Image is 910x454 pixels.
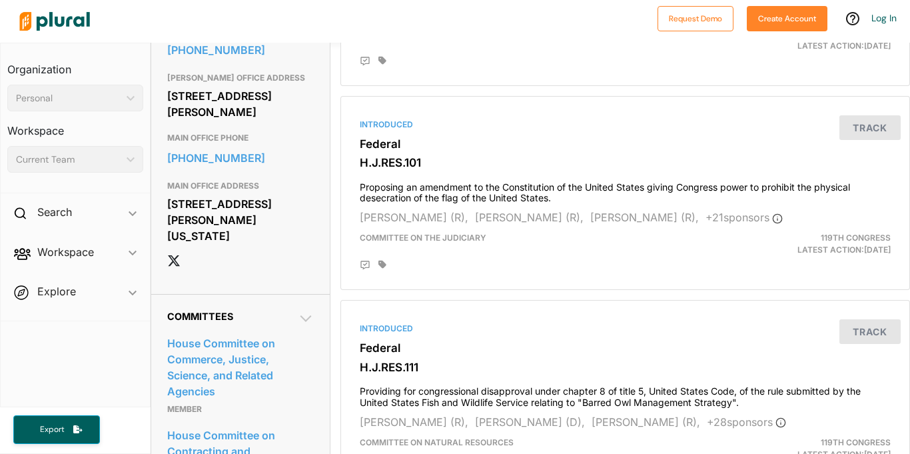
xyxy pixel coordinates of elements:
span: Committee on Natural Resources [360,437,514,447]
span: + 21 sponsor s [705,211,783,224]
h3: Workspace [7,111,143,141]
span: [PERSON_NAME] (D), [475,415,585,429]
h4: Proposing an amendment to the Constitution of the United States giving Congress power to prohibit... [360,175,891,205]
span: Committee on the Judiciary [360,233,486,243]
span: Committees [167,311,233,322]
div: Introduced [360,119,891,131]
div: Current Team [16,153,121,167]
span: [PERSON_NAME] (R), [360,211,468,224]
h2: Search [37,205,72,219]
button: Request Demo [658,6,733,31]
span: 119th Congress [821,437,891,447]
div: Add Position Statement [360,56,370,67]
div: Add Position Statement [360,260,370,271]
span: [PERSON_NAME] (R), [592,415,700,429]
div: Latest Action: [DATE] [717,232,901,256]
button: Create Account [747,6,827,31]
h4: Providing for congressional disapproval under chapter 8 of title 5, United States Code, of the ru... [360,379,891,409]
a: [PHONE_NUMBER] [167,40,314,60]
h3: [PERSON_NAME] OFFICE ADDRESS [167,70,314,86]
h3: Organization [7,50,143,79]
div: Add tags [378,56,386,65]
a: Request Demo [658,11,733,25]
button: Track [839,115,901,140]
a: Log In [871,12,897,24]
h3: MAIN OFFICE ADDRESS [167,178,314,194]
button: Export [13,415,100,444]
a: House Committee on Commerce, Justice, Science, and Related Agencies [167,333,314,401]
div: Personal [16,91,121,105]
button: Track [839,319,901,344]
a: Create Account [747,11,827,25]
span: [PERSON_NAME] (R), [475,211,584,224]
div: Introduced [360,323,891,335]
div: [STREET_ADDRESS][PERSON_NAME] [167,86,314,122]
div: [STREET_ADDRESS][PERSON_NAME][US_STATE] [167,194,314,246]
h3: Federal [360,341,891,355]
p: Member [167,401,314,417]
h3: Federal [360,137,891,151]
h3: H.J.RES.101 [360,156,891,169]
span: + 28 sponsor s [707,415,786,429]
h3: MAIN OFFICE PHONE [167,130,314,146]
div: Add tags [378,260,386,269]
h3: H.J.RES.111 [360,361,891,374]
span: 119th Congress [821,233,891,243]
span: Export [31,424,73,435]
a: [PHONE_NUMBER] [167,148,314,168]
span: [PERSON_NAME] (R), [590,211,699,224]
span: [PERSON_NAME] (R), [360,415,468,429]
